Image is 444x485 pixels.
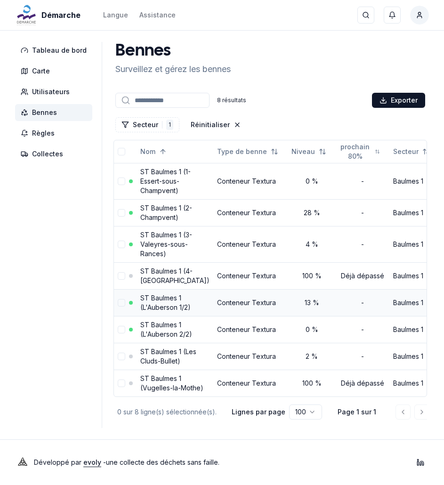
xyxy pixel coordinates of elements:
[118,148,125,155] button: select-all
[15,63,96,80] a: Carte
[103,10,128,20] div: Langue
[389,163,439,199] td: Baulmes 1
[291,379,332,388] div: 100 %
[118,353,125,360] button: select-row
[291,325,332,334] div: 0 %
[140,374,203,392] a: ST Baulmes 1 (Vugelles-la-Mothe)
[291,298,332,307] div: 13 %
[32,108,57,117] span: Bennes
[339,142,371,161] span: prochain 80%
[217,147,267,156] span: Type de benne
[217,97,246,104] div: 8 résultats
[213,199,288,226] td: Conteneur Textura
[389,199,439,226] td: Baulmes 1
[187,117,245,132] button: Réinitialiser les filtres
[213,370,288,396] td: Conteneur Textura
[286,144,332,159] button: Not sorted. Click to sort ascending.
[34,456,219,469] p: Développé par - une collecte des déchets sans faille .
[291,271,332,281] div: 100 %
[389,262,439,289] td: Baulmes 1
[140,267,210,284] a: ST Baulmes 1 (4-[GEOGRAPHIC_DATA])
[32,46,87,55] span: Tableau de bord
[387,144,436,159] button: Not sorted. Click to sort ascending.
[115,117,179,132] button: Filtrer les lignes
[118,209,125,217] button: select-row
[389,343,439,370] td: Baulmes 1
[32,149,63,159] span: Collectes
[389,370,439,396] td: Baulmes 1
[333,407,380,417] div: Page 1 sur 1
[389,226,439,262] td: Baulmes 1
[140,204,192,221] a: ST Baulmes 1 (2-Champvent)
[32,87,70,97] span: Utilisateurs
[15,83,96,100] a: Utilisateurs
[115,42,231,61] h1: Bennes
[15,104,96,121] a: Bennes
[339,325,386,334] div: -
[32,129,55,138] span: Règles
[389,316,439,343] td: Baulmes 1
[339,177,386,186] div: -
[139,9,176,21] a: Assistance
[15,145,96,162] a: Collectes
[339,298,386,307] div: -
[232,407,285,417] p: Lignes par page
[213,226,288,262] td: Conteneur Textura
[291,177,332,186] div: 0 %
[389,289,439,316] td: Baulmes 1
[213,316,288,343] td: Conteneur Textura
[393,147,419,156] span: Secteur
[339,240,386,249] div: -
[118,272,125,280] button: select-row
[118,241,125,248] button: select-row
[291,240,332,249] div: 4 %
[291,208,332,218] div: 28 %
[15,455,30,470] img: Evoly Logo
[15,4,38,26] img: Démarche Logo
[115,63,231,76] p: Surveillez et gérez les bennes
[140,168,191,194] a: ST Baulmes 1 (1-Essert-sous-Champvent)
[213,262,288,289] td: Conteneur Textura
[166,120,173,130] div: 1
[339,208,386,218] div: -
[291,147,315,156] span: Niveau
[118,380,125,387] button: select-row
[15,125,96,142] a: Règles
[140,321,192,338] a: ST Baulmes 1 (L'Auberson 2/2)
[32,66,50,76] span: Carte
[339,271,386,281] div: Déjà dépassé
[339,352,386,361] div: -
[15,42,96,59] a: Tableau de bord
[118,326,125,333] button: select-row
[140,231,192,258] a: ST Baulmes 1 (3-Valeyres-sous-Rances)
[118,299,125,307] button: select-row
[213,343,288,370] td: Conteneur Textura
[213,163,288,199] td: Conteneur Textura
[15,9,84,21] a: Démarche
[140,147,155,156] span: Nom
[83,458,101,466] a: evoly
[140,348,196,365] a: ST Baulmes 1 (Les Cluds-Bullet)
[135,144,172,159] button: Sorted ascending. Click to sort descending.
[291,352,332,361] div: 2 %
[117,407,217,417] div: 0 sur 8 ligne(s) sélectionnée(s).
[339,379,386,388] div: Déjà dépassé
[118,178,125,185] button: select-row
[213,289,288,316] td: Conteneur Textura
[41,9,81,21] span: Démarche
[211,144,284,159] button: Not sorted. Click to sort ascending.
[334,144,386,159] button: Not sorted. Click to sort ascending.
[103,9,128,21] button: Langue
[372,93,425,108] button: Exporter
[140,294,191,311] a: ST Baulmes 1 (L'Auberson 1/2)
